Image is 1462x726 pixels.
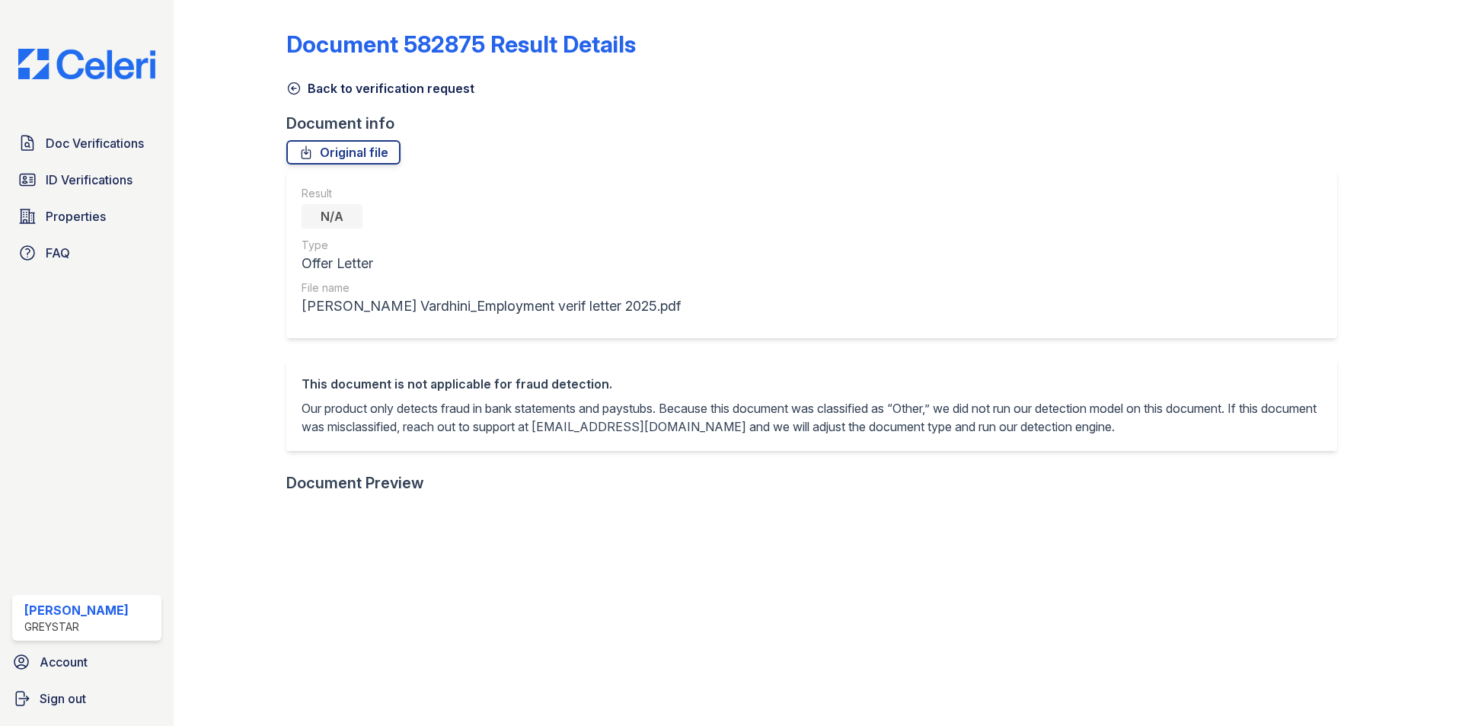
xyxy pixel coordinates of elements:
a: Document 582875 Result Details [286,30,636,58]
div: Type [302,238,681,253]
span: Account [40,653,88,671]
a: FAQ [12,238,161,268]
div: Document Preview [286,472,424,494]
div: N/A [302,204,362,229]
div: [PERSON_NAME] [24,601,129,619]
a: Original file [286,140,401,165]
div: File name [302,280,681,296]
div: Document info [286,113,1349,134]
div: Result [302,186,681,201]
a: Properties [12,201,161,232]
a: Doc Verifications [12,128,161,158]
span: Sign out [40,689,86,708]
div: This document is not applicable for fraud detection. [302,375,1322,393]
div: Offer Letter [302,253,681,274]
span: ID Verifications [46,171,132,189]
div: [PERSON_NAME] Vardhini_Employment verif letter 2025.pdf [302,296,681,317]
span: Doc Verifications [46,134,144,152]
div: Greystar [24,619,129,635]
a: Back to verification request [286,79,474,98]
a: Account [6,647,168,677]
span: Properties [46,207,106,225]
p: Our product only detects fraud in bank statements and paystubs. Because this document was classif... [302,399,1322,436]
span: FAQ [46,244,70,262]
img: CE_Logo_Blue-a8612792a0a2168367f1c8372b55b34899dd931a85d93a1a3d3e32e68fde9ad4.png [6,49,168,79]
a: ID Verifications [12,165,161,195]
a: Sign out [6,683,168,714]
